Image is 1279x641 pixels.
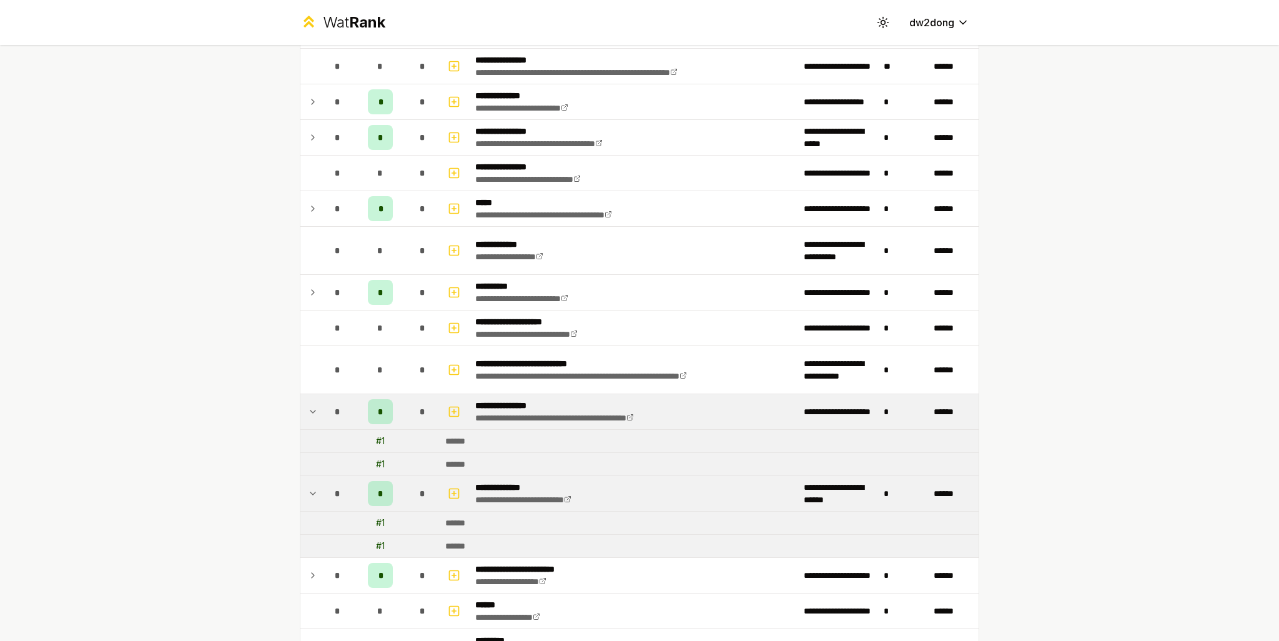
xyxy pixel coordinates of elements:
[376,540,385,552] div: # 1
[300,12,385,32] a: WatRank
[909,15,954,30] span: dw2dong
[376,435,385,447] div: # 1
[323,12,385,32] div: Wat
[899,11,979,34] button: dw2dong
[376,517,385,529] div: # 1
[349,13,385,31] span: Rank
[376,458,385,470] div: # 1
